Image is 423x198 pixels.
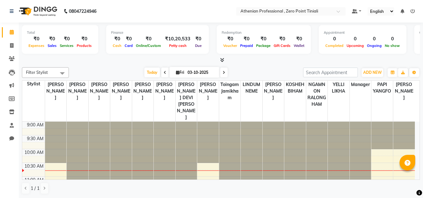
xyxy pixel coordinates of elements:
[284,81,306,95] span: KOSHEH BIHAM
[272,43,292,48] span: Gift Cards
[58,35,75,43] div: ₹0
[363,70,382,75] span: ADD NEW
[239,43,255,48] span: Prepaid
[16,3,59,20] img: logo
[365,35,383,43] div: 0
[144,68,160,77] span: Today
[26,135,45,142] div: 9:30 AM
[328,81,349,95] span: YELLI LIKHA
[350,81,371,89] span: Manager
[186,68,217,77] input: 2025-10-03
[123,35,134,43] div: ₹0
[306,81,328,108] span: NGAMNON RALONGHAM
[27,43,46,48] span: Expenses
[255,35,272,43] div: ₹0
[362,68,383,77] button: ADD NEW
[111,43,123,48] span: Cash
[263,81,284,102] span: [PERSON_NAME]
[292,35,306,43] div: ₹0
[222,43,239,48] span: Voucher
[219,81,241,102] span: Toingam Jamikham
[168,43,188,48] span: Petty cash
[154,81,175,102] span: [PERSON_NAME]
[23,163,45,170] div: 10:30 AM
[45,81,67,102] span: [PERSON_NAME]
[324,30,401,35] div: Appointment
[222,30,306,35] div: Redemption
[111,35,123,43] div: ₹0
[239,35,255,43] div: ₹0
[393,81,415,102] span: [PERSON_NAME]
[193,35,204,43] div: ₹0
[134,35,162,43] div: ₹0
[26,122,45,128] div: 9:00 AM
[75,35,93,43] div: ₹0
[272,35,292,43] div: ₹0
[123,43,134,48] span: Card
[75,43,93,48] span: Products
[255,43,272,48] span: Package
[345,43,365,48] span: Upcoming
[292,43,306,48] span: Wallet
[162,35,193,43] div: ₹10,20,533
[31,185,39,192] span: 1 / 1
[197,81,219,102] span: [PERSON_NAME]
[46,35,58,43] div: ₹0
[303,68,358,77] input: Search Appointment
[241,81,262,95] span: LINDUM NEME
[111,30,204,35] div: Finance
[134,43,162,48] span: Online/Custom
[324,35,345,43] div: 0
[27,35,46,43] div: ₹0
[383,43,401,48] span: No show
[193,43,203,48] span: Due
[89,81,110,102] span: [PERSON_NAME]
[324,43,345,48] span: Completed
[46,43,58,48] span: Sales
[67,81,88,102] span: [PERSON_NAME]
[23,177,45,183] div: 11:00 AM
[365,43,383,48] span: Ongoing
[26,70,48,75] span: Filter Stylist
[371,81,393,95] span: PAPI YANGFO
[27,30,93,35] div: Total
[23,149,45,156] div: 10:00 AM
[22,81,45,87] div: Stylist
[345,35,365,43] div: 0
[69,3,96,20] b: 08047224946
[174,70,186,75] span: Fri
[110,81,132,102] span: [PERSON_NAME]
[222,35,239,43] div: ₹0
[176,81,197,121] span: [PERSON_NAME] DEVI [PERSON_NAME]
[58,43,75,48] span: Services
[132,81,154,102] span: [PERSON_NAME]
[383,35,401,43] div: 0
